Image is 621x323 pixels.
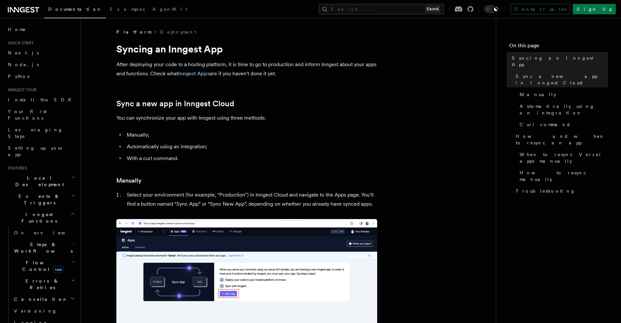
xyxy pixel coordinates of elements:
h4: On this page [509,42,608,52]
h1: Syncing an Inngest App [116,43,377,55]
span: Node.js [8,62,39,67]
a: How to resync manually [517,167,608,185]
span: Quick start [5,40,34,46]
a: How and when to resync an app [513,130,608,149]
span: Overview [14,230,81,235]
span: Manually [520,91,556,98]
a: Syncing an Inngest App [509,52,608,70]
span: When to resync Vercel apps manually [520,151,608,164]
span: Inngest tour [5,87,37,93]
a: Manually [517,89,608,100]
a: Install the SDK [5,94,77,106]
span: Next.js [8,50,39,55]
a: Overview [11,227,77,239]
button: Steps & Workflows [11,239,77,257]
button: Events & Triggers [5,190,77,209]
span: Python [8,74,32,79]
span: Your first Functions [8,109,47,121]
p: After deploying your code to a hosting platform, it is time to go to production and inform Innges... [116,60,377,78]
a: AgentKit [149,2,191,18]
a: Examples [106,2,149,18]
span: Features [5,166,27,171]
a: Documentation [44,2,106,18]
span: Install the SDK [8,97,75,102]
a: Sign Up [573,4,616,14]
span: Home [8,26,26,33]
a: Leveraging Steps [5,124,77,142]
li: Select your environment (for example, "Production") in Inngest Cloud and navigate to the Apps pag... [125,190,377,209]
span: Curl command [520,121,571,128]
span: AgentKit [153,7,187,12]
span: Cancellation [11,296,68,302]
span: Platform [116,29,151,35]
a: Curl command [517,119,608,130]
button: Search...Ctrl+K [319,4,444,14]
a: Manually [116,176,141,185]
span: Local Development [5,175,71,188]
li: Automatically using an integration; [125,142,377,151]
a: Setting up your app [5,142,77,160]
span: Versioning [14,308,57,314]
span: new [53,266,64,273]
span: Leveraging Steps [8,127,63,139]
button: Inngest Functions [5,209,77,227]
a: Node.js [5,59,77,70]
a: Versioning [11,305,77,317]
button: Errors & Retries [11,275,77,293]
span: Flow Control [11,259,72,272]
span: Inngest Functions [5,211,70,224]
span: Errors & Retries [11,278,71,291]
a: Your first Functions [5,106,77,124]
a: Deployment [160,29,196,35]
li: Manually; [125,130,377,139]
a: When to resync Vercel apps manually [517,149,608,167]
a: Inngest Apps [178,70,210,77]
button: Toggle dark mode [484,5,500,13]
span: Examples [110,7,145,12]
button: Local Development [5,172,77,190]
span: Setting up your app [8,145,64,157]
kbd: Ctrl+K [425,6,440,12]
a: Sync a new app in Inngest Cloud [513,70,608,89]
span: How to resync manually [520,169,608,183]
button: Cancellation [11,293,77,305]
p: You can synchronize your app with Inngest using three methods: [116,113,377,123]
span: Syncing an Inngest App [512,55,608,68]
span: How and when to resync an app [516,133,608,146]
a: Contact sales [510,4,570,14]
a: Troubleshooting [513,185,608,197]
a: Python [5,70,77,82]
span: Troubleshooting [516,188,575,194]
span: Documentation [48,7,102,12]
button: Flow Controlnew [11,257,77,275]
span: Automatically using an integration [520,103,608,116]
a: Home [5,23,77,35]
span: Events & Triggers [5,193,71,206]
span: Sync a new app in Inngest Cloud [516,73,608,86]
li: With a curl command. [125,154,377,163]
a: Automatically using an integration [517,100,608,119]
a: Sync a new app in Inngest Cloud [116,99,234,108]
span: Steps & Workflows [11,241,73,254]
a: Next.js [5,47,77,59]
